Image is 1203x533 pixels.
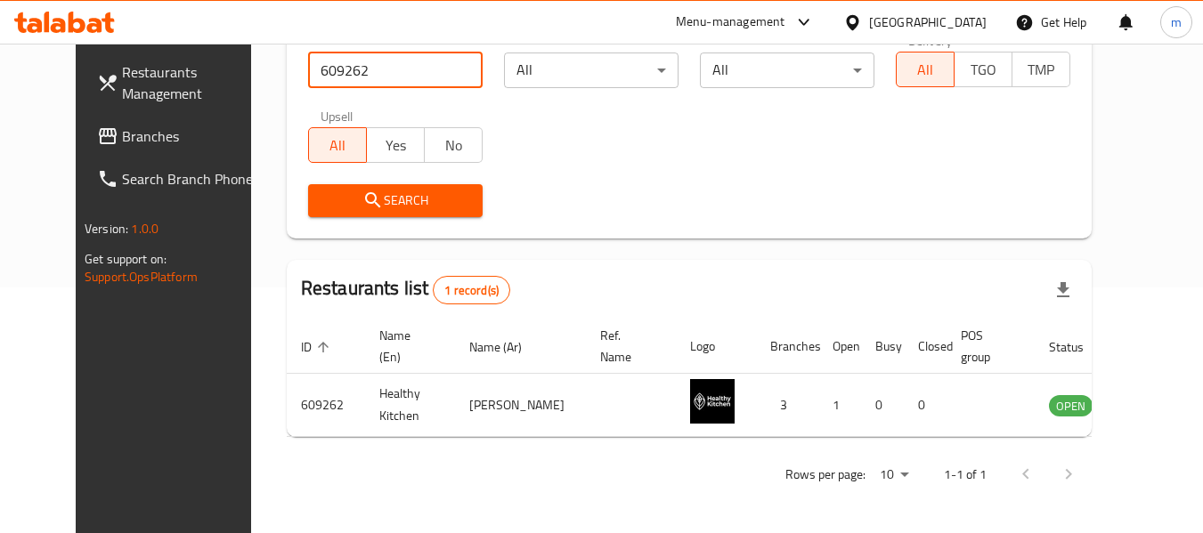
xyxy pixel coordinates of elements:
span: Yes [374,133,418,158]
span: Search [322,190,468,212]
span: m [1171,12,1182,32]
input: Search for restaurant name or ID.. [308,52,483,88]
td: 0 [904,374,947,437]
th: Logo [676,319,756,374]
div: All [504,52,679,88]
td: 609262 [287,374,365,437]
h2: Restaurants list [301,275,510,304]
button: TGO [954,52,1012,87]
span: Status [1049,336,1107,358]
th: Branches [756,319,818,374]
th: Open [818,319,861,374]
td: 0 [861,374,904,437]
div: Export file [1042,269,1085,311]
span: OPEN [1049,396,1093,416]
th: Closed [904,319,947,374]
td: [PERSON_NAME] [455,374,586,437]
span: Branches [122,125,263,147]
a: Restaurants Management [83,51,277,115]
button: No [424,127,483,163]
span: Get support on: [85,247,167,271]
td: 1 [818,374,861,437]
label: Upsell [321,109,354,122]
span: Name (En) [379,325,434,367]
p: 1-1 of 1 [944,464,987,486]
span: Version: [85,217,128,240]
span: All [904,57,947,83]
div: Total records count [433,276,510,304]
button: TMP [1012,52,1070,87]
span: Restaurants Management [122,61,263,104]
label: Delivery [908,34,953,46]
button: All [308,127,367,163]
span: No [432,133,476,158]
div: Menu-management [676,12,785,33]
img: Healthy Kitchen [690,379,735,424]
div: Rows per page: [873,462,915,489]
a: Branches [83,115,277,157]
div: OPEN [1049,395,1093,416]
span: POS group [961,325,1013,367]
th: Busy [861,319,904,374]
span: Search Branch Phone [122,168,263,190]
span: All [316,133,360,158]
div: [GEOGRAPHIC_DATA] [869,12,987,32]
div: All [700,52,874,88]
span: ID [301,336,335,358]
span: TMP [1020,57,1063,83]
span: Ref. Name [600,325,654,367]
a: Support.OpsPlatform [85,265,198,288]
span: TGO [962,57,1005,83]
button: Search [308,184,483,217]
p: Rows per page: [785,464,866,486]
td: Healthy Kitchen [365,374,455,437]
span: Name (Ar) [469,336,545,358]
td: 3 [756,374,818,437]
a: Search Branch Phone [83,157,277,200]
table: enhanced table [287,319,1190,437]
span: 1 record(s) [434,282,509,299]
button: All [896,52,955,87]
span: 1.0.0 [131,217,159,240]
button: Yes [366,127,425,163]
